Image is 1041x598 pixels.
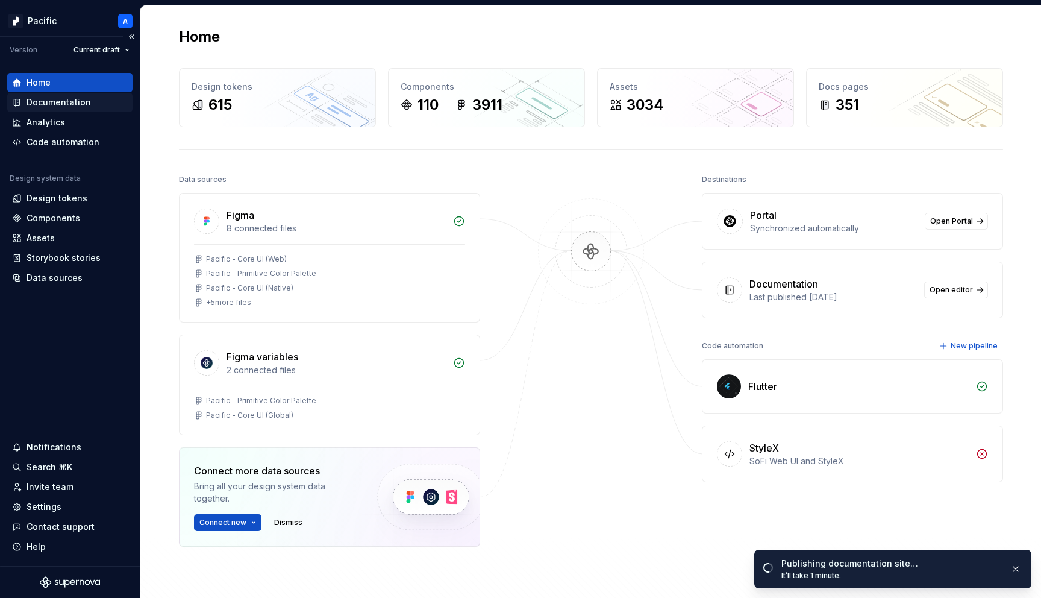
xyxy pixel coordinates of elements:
[388,68,585,127] a: Components1103911
[7,458,133,477] button: Search ⌘K
[27,116,65,128] div: Analytics
[7,113,133,132] a: Analytics
[7,209,133,228] a: Components
[27,77,51,89] div: Home
[8,14,23,28] img: 8d0dbd7b-a897-4c39-8ca0-62fbda938e11.png
[27,232,55,244] div: Assets
[7,248,133,268] a: Storybook stories
[936,338,1003,354] button: New pipeline
[199,518,246,527] span: Connect new
[179,27,220,46] h2: Home
[227,208,254,222] div: Figma
[750,208,777,222] div: Portal
[123,16,128,26] div: A
[27,441,81,453] div: Notifications
[2,8,137,34] button: PacificA
[925,213,988,230] a: Open Portal
[123,28,140,45] button: Collapse sidebar
[702,171,746,188] div: Destinations
[27,521,95,533] div: Contact support
[179,193,480,323] a: Figma8 connected filesPacific - Core UI (Web)Pacific - Primitive Color PalettePacific - Core UI (...
[27,252,101,264] div: Storybook stories
[7,133,133,152] a: Code automation
[68,42,135,58] button: Current draft
[27,541,46,553] div: Help
[27,212,80,224] div: Components
[73,45,120,55] span: Current draft
[7,268,133,288] a: Data sources
[179,171,227,188] div: Data sources
[206,254,287,264] div: Pacific - Core UI (Web)
[930,216,973,226] span: Open Portal
[610,81,781,93] div: Assets
[472,95,502,115] div: 3911
[597,68,794,127] a: Assets3034
[749,291,917,303] div: Last published [DATE]
[194,480,357,505] div: Bring all your design system data together.
[924,282,988,298] a: Open editor
[7,73,133,92] a: Home
[806,68,1003,127] a: Docs pages351
[7,477,133,497] a: Invite team
[206,269,316,279] div: Pacific - Primitive Color Palette
[274,518,302,527] span: Dismiss
[7,517,133,537] button: Contact support
[10,174,81,183] div: Design system data
[27,461,72,473] div: Search ⌘K
[206,283,293,293] div: Pacific - Core UI (Native)
[27,192,87,204] div: Design tokens
[7,228,133,248] a: Assets
[206,396,316,406] div: Pacific - Primitive Color Palette
[194,514,261,531] button: Connect new
[28,15,57,27] div: Pacific
[206,298,251,307] div: + 5 more files
[227,222,446,234] div: 8 connected files
[27,96,91,109] div: Documentation
[781,571,1001,581] div: It’ll take 1 minute.
[27,481,73,493] div: Invite team
[27,501,61,513] div: Settings
[7,497,133,517] a: Settings
[748,379,777,394] div: Flutter
[227,350,298,364] div: Figma variables
[627,95,664,115] div: 3034
[750,222,918,234] div: Synchronized automatically
[179,335,480,435] a: Figma variables2 connected filesPacific - Primitive Color PalettePacific - Core UI (Global)
[208,95,232,115] div: 615
[930,285,973,295] span: Open editor
[192,81,363,93] div: Design tokens
[781,558,1001,570] div: Publishing documentation site…
[27,272,83,284] div: Data sources
[10,45,37,55] div: Version
[836,95,859,115] div: 351
[702,338,763,354] div: Code automation
[206,411,293,420] div: Pacific - Core UI (Global)
[227,364,446,376] div: 2 connected files
[401,81,572,93] div: Components
[179,68,376,127] a: Design tokens615
[27,136,99,148] div: Code automation
[417,95,439,115] div: 110
[951,341,998,351] span: New pipeline
[269,514,308,531] button: Dismiss
[7,537,133,556] button: Help
[749,455,969,467] div: SoFi Web UI and StyleX
[749,277,818,291] div: Documentation
[7,93,133,112] a: Documentation
[7,438,133,457] button: Notifications
[819,81,990,93] div: Docs pages
[7,189,133,208] a: Design tokens
[194,464,357,478] div: Connect more data sources
[749,441,779,455] div: StyleX
[40,576,100,588] svg: Supernova Logo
